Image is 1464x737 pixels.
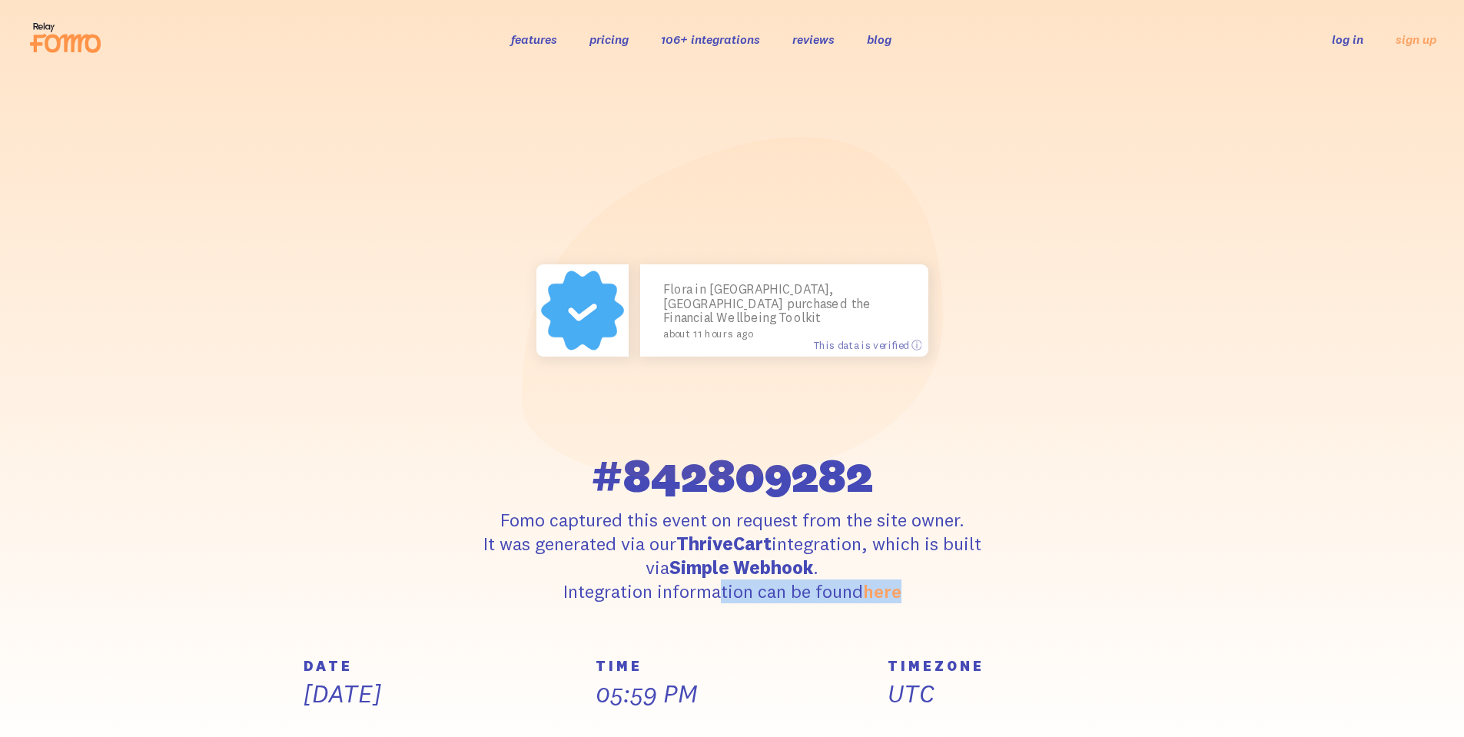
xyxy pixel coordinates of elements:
[591,451,873,499] span: #842809282
[888,659,1161,673] h5: TIMEZONE
[663,283,905,340] p: Flora in [GEOGRAPHIC_DATA], [GEOGRAPHIC_DATA] purchased the Financial Wellbeing Toolkit
[867,32,891,47] a: blog
[511,32,557,47] a: features
[304,678,577,710] p: [DATE]
[663,327,898,339] small: about 11 hours ago
[589,32,629,47] a: pricing
[669,556,813,579] strong: Simple Webhook
[661,32,760,47] a: 106+ integrations
[536,264,629,357] img: d0f4d6331801487086e9c7058042a921
[596,659,869,673] h5: TIME
[304,659,577,673] h5: DATE
[888,678,1161,710] p: UTC
[813,338,921,351] span: This data is verified ⓘ
[596,678,869,710] p: 05:59 PM
[792,32,835,47] a: reviews
[1332,32,1363,47] a: log in
[450,508,1015,604] p: Fomo captured this event on request from the site owner. It was generated via our integration, wh...
[676,532,772,555] strong: ThriveCart
[1396,32,1436,48] a: sign up
[863,579,901,603] a: here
